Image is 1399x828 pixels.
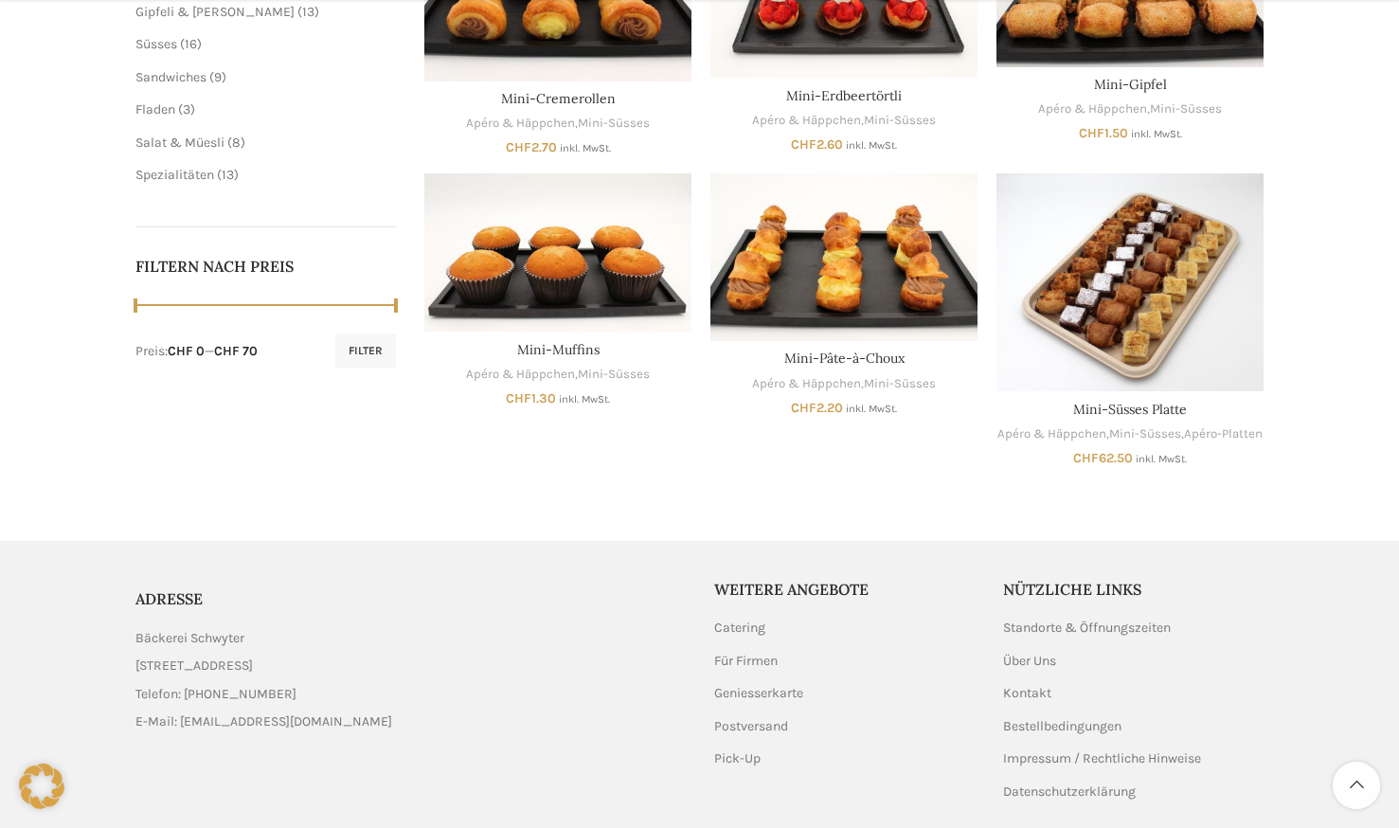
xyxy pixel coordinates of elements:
a: Mini-Süsses [864,375,936,393]
span: CHF [506,390,531,406]
span: 8 [232,135,241,151]
a: Kontakt [1003,684,1053,703]
a: Scroll to top button [1333,762,1380,809]
a: Pick-Up [714,749,762,768]
a: Spezialitäten [135,167,214,183]
div: , [424,115,691,133]
a: Über Uns [1003,652,1058,671]
small: inkl. MwSt. [1136,453,1187,465]
span: CHF [791,400,816,416]
h5: Weitere Angebote [714,579,976,600]
small: inkl. MwSt. [560,142,611,154]
span: CHF [1079,125,1104,141]
a: Fladen [135,101,175,117]
a: Mini-Pâte-à-Choux [784,350,905,367]
h5: Filtern nach Preis [135,256,397,277]
a: Mini-Süsses [1109,425,1181,443]
a: Apéro & Häppchen [752,375,861,393]
a: Für Firmen [714,652,780,671]
a: Mini-Süsses [578,115,650,133]
a: Apéro & Häppchen [997,425,1106,443]
a: Salat & Müesli [135,135,224,151]
bdi: 2.70 [506,139,557,155]
span: 13 [222,167,234,183]
a: List item link [135,684,686,705]
div: , [710,375,978,393]
div: , , [996,425,1264,443]
div: , [996,100,1264,118]
div: , [424,366,691,384]
a: Mini-Erdbeertörtli [786,87,902,104]
bdi: 2.60 [791,136,843,153]
small: inkl. MwSt. [846,403,897,415]
a: Mini-Süsses Platte [1073,401,1187,418]
a: Mini-Cremerollen [501,90,616,107]
a: Mini-Süsses [578,366,650,384]
a: Catering [714,619,767,638]
a: Apéro & Häppchen [466,115,575,133]
a: Süsses [135,36,177,52]
span: [STREET_ADDRESS] [135,656,253,676]
a: Mini-Muffins [517,341,600,358]
small: inkl. MwSt. [846,139,897,152]
a: Postversand [714,717,790,736]
a: Geniesserkarte [714,684,805,703]
span: CHF [1073,450,1099,466]
small: inkl. MwSt. [559,393,610,405]
a: Mini-Süsses Platte [996,173,1264,391]
a: Apéro & Häppchen [466,366,575,384]
button: Filter [335,333,396,368]
a: Datenschutzerklärung [1003,783,1138,801]
a: Sandwiches [135,69,206,85]
a: Gipfeli & [PERSON_NAME] [135,4,295,20]
a: Mini-Pâte-à-Choux [710,173,978,341]
div: Preis: — [135,342,258,361]
a: Apéro & Häppchen [752,112,861,130]
small: inkl. MwSt. [1131,128,1182,140]
a: Mini-Süsses [864,112,936,130]
h5: Nützliche Links [1003,579,1264,600]
a: Mini-Süsses [1150,100,1222,118]
span: CHF 0 [168,343,205,359]
a: List item link [135,711,686,732]
a: Impressum / Rechtliche Hinweise [1003,749,1203,768]
a: Apéro & Häppchen [1038,100,1147,118]
span: 16 [185,36,197,52]
bdi: 2.20 [791,400,843,416]
span: CHF [506,139,531,155]
a: Standorte & Öffnungszeiten [1003,619,1173,638]
span: ADRESSE [135,589,203,608]
span: Bäckerei Schwyter [135,628,244,649]
bdi: 1.50 [1079,125,1128,141]
span: 9 [214,69,222,85]
span: 13 [302,4,314,20]
a: Mini-Muffins [424,173,691,332]
bdi: 62.50 [1073,450,1133,466]
span: 3 [183,101,190,117]
a: Apéro-Platten [1184,425,1263,443]
div: , [710,112,978,130]
a: Bestellbedingungen [1003,717,1123,736]
a: Mini-Gipfel [1094,76,1167,93]
span: CHF 70 [214,343,258,359]
span: CHF [791,136,816,153]
bdi: 1.30 [506,390,556,406]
